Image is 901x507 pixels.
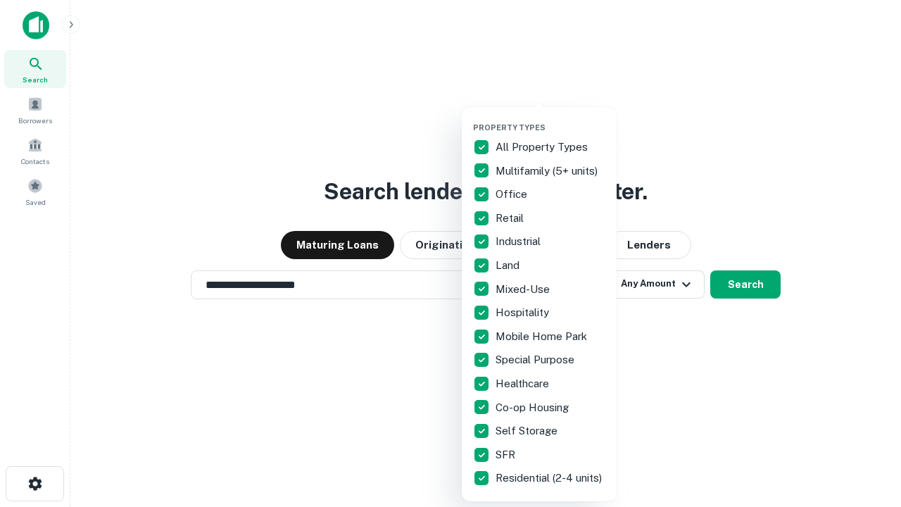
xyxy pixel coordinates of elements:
p: Special Purpose [496,351,577,368]
p: Mixed-Use [496,281,553,298]
p: Residential (2-4 units) [496,470,605,487]
p: Hospitality [496,304,552,321]
p: SFR [496,446,518,463]
p: Industrial [496,233,543,250]
p: Healthcare [496,375,552,392]
span: Property Types [473,123,546,132]
p: Self Storage [496,423,560,439]
p: All Property Types [496,139,591,156]
p: Multifamily (5+ units) [496,163,600,180]
p: Land [496,257,522,274]
p: Office [496,186,530,203]
iframe: Chat Widget [831,394,901,462]
p: Mobile Home Park [496,328,590,345]
p: Retail [496,210,527,227]
p: Co-op Housing [496,399,572,416]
